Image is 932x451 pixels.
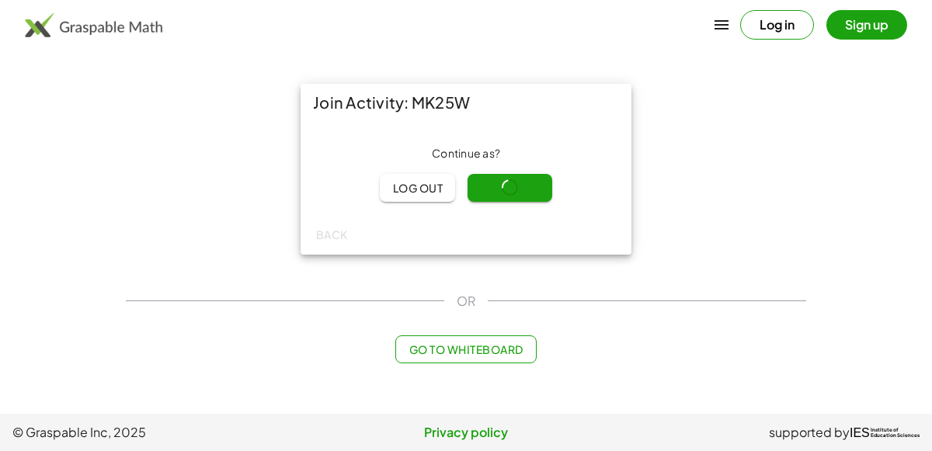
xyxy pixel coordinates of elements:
button: Log out [380,174,455,202]
span: Institute of Education Sciences [871,428,920,439]
span: OR [457,292,475,310]
button: Log in [740,10,814,40]
div: Join Activity: MK25W [301,84,631,121]
a: IESInstitute ofEducation Sciences [850,423,920,442]
span: Go to Whiteboard [409,342,523,356]
a: Privacy policy [315,423,617,442]
span: Log out [392,181,443,195]
span: IES [850,425,870,440]
div: Continue as ? [313,146,619,161]
span: supported by [769,423,850,442]
span: © Graspable Inc, 2025 [12,423,315,442]
button: Sign up [826,10,907,40]
button: Go to Whiteboard [395,335,536,363]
